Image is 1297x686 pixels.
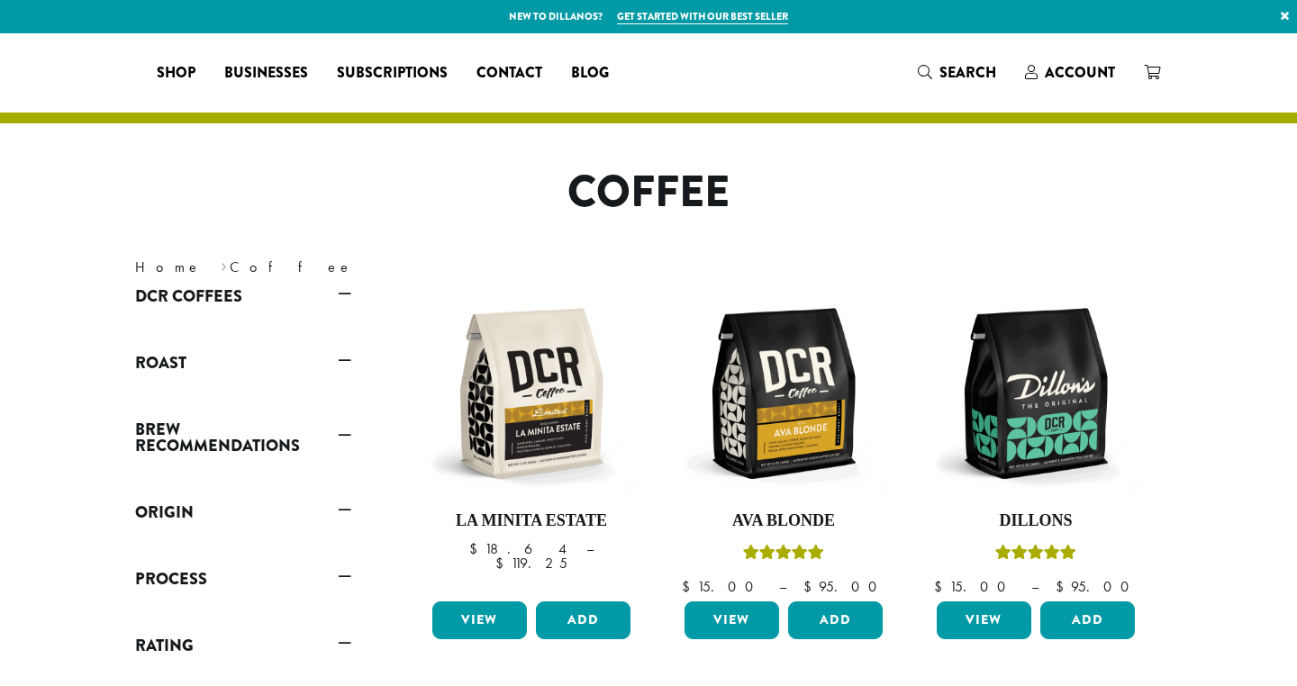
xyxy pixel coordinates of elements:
[932,290,1139,497] img: DCR-12oz-Dillons-Stock-scaled.png
[135,564,351,594] a: Process
[903,58,1011,87] a: Search
[682,577,762,596] bdi: 15.00
[135,348,351,378] a: Roast
[135,594,351,609] div: Process
[932,511,1139,531] h4: Dillons
[135,257,202,276] a: Home
[495,554,567,573] bdi: 119.25
[803,577,885,596] bdi: 95.00
[934,577,1014,596] bdi: 15.00
[476,62,542,85] span: Contact
[469,539,485,558] span: $
[135,661,351,675] div: Rating
[135,461,351,475] div: Brew Recommendations
[788,601,883,639] button: Add
[135,378,351,393] div: Roast
[743,542,824,569] div: Rated 5.00 out of 5
[122,167,1175,219] h1: Coffee
[157,62,195,85] span: Shop
[495,554,511,573] span: $
[995,542,1076,569] div: Rated 5.00 out of 5
[1031,577,1039,596] span: –
[680,290,887,594] a: Ava BlondeRated 5.00 out of 5
[680,511,887,531] h4: Ava Blonde
[135,311,351,326] div: DCR Coffees
[135,497,351,528] a: Origin
[617,9,788,24] a: Get started with our best seller
[939,62,996,83] span: Search
[1045,62,1115,83] span: Account
[586,539,594,558] span: –
[135,414,351,461] a: Brew Recommendations
[1056,577,1071,596] span: $
[779,577,786,596] span: –
[1040,601,1135,639] button: Add
[135,281,351,311] a: DCR Coffees
[135,630,351,661] a: Rating
[685,601,779,639] a: View
[432,601,527,639] a: View
[803,577,819,596] span: $
[135,257,621,278] nav: Breadcrumb
[224,62,308,85] span: Businesses
[428,290,635,497] img: DCR-12oz-La-Minita-Estate-Stock-scaled.png
[937,601,1031,639] a: View
[428,290,635,594] a: La Minita Estate
[571,62,609,85] span: Blog
[428,511,635,531] h4: La Minita Estate
[142,59,210,87] a: Shop
[682,577,697,596] span: $
[337,62,448,85] span: Subscriptions
[135,528,351,542] div: Origin
[221,250,227,278] span: ›
[934,577,949,596] span: $
[1056,577,1138,596] bdi: 95.00
[469,539,569,558] bdi: 18.64
[680,290,887,497] img: DCR-12oz-Ava-Blonde-Stock-scaled.png
[932,290,1139,594] a: DillonsRated 5.00 out of 5
[536,601,630,639] button: Add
